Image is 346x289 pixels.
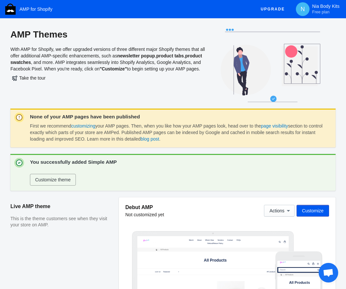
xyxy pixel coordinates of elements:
[30,174,76,186] button: Customize theme
[200,10,226,16] span: What's New
[156,53,184,58] b: product tabs
[262,8,285,18] a: Contact
[5,4,16,15] img: Shop Sheriff Logo
[197,65,264,78] span: All Products
[10,29,205,109] div: With AMP for Shopify, we offer upgraded versions of three different major Shopify themes that all...
[125,204,164,211] h5: Debut AMP
[71,123,95,129] a: customizing
[35,59,96,71] span: All Products
[293,10,305,16] span: FAQs
[319,263,338,282] div: Open chat
[18,10,82,25] a: image
[10,72,47,84] button: Take the tour
[117,53,155,58] b: newsletter popup
[12,75,46,81] span: Take the tour
[30,114,324,120] dt: None of your AMP pages have been published
[18,10,59,25] img: image
[177,10,189,16] span: About
[67,35,94,47] span: All Products
[6,36,18,48] a: Home
[7,2,48,16] img: image
[22,36,48,47] span: All Products
[20,7,52,12] span: AMP for Shopify
[30,123,324,142] dd: First we recommend your AMP pages. Then, when you like how your AMP pages look, head over to the ...
[261,3,285,15] span: Upgrade
[141,136,159,142] a: blog post
[297,205,329,217] button: Customize
[35,177,71,182] span: Customize theme
[10,216,112,228] p: This is the theme customers see when they visit your store on AMP.
[30,159,324,165] dt: You successfully added Simple AMP
[233,8,258,18] a: Vendors
[197,8,229,18] a: What's New
[261,123,288,129] a: page visibility
[302,208,324,213] span: Customize
[153,10,166,16] span: Merch
[264,205,295,217] button: Actions
[100,66,127,71] b: "Customize"
[10,29,205,40] h2: AMP Themes
[204,18,256,27] a: Refund/Return Policy
[270,208,284,213] span: Actions
[17,36,21,47] span: ›
[10,197,112,216] h2: Live AMP theme
[72,86,124,92] label: Sort by
[299,6,306,12] span: N
[256,3,290,15] button: Upgrade
[312,9,329,15] span: Free plan
[113,3,126,16] button: Menu
[3,21,128,33] input: Search
[125,211,164,218] div: Not customized yet
[10,53,202,65] b: product swatches
[118,21,125,33] a: submit search
[30,177,76,182] a: Customize theme
[237,10,255,16] span: Vendors
[173,8,193,18] a: About
[7,2,72,16] a: image
[51,35,63,47] a: Home
[207,19,253,25] span: Refund/Return Policy
[289,8,308,18] a: FAQs
[53,103,70,109] label: Sort by
[63,35,66,47] span: ›
[265,10,282,16] span: Contact
[149,8,170,18] a: Merch
[312,4,339,15] p: Nia Body Kits
[7,112,32,116] span: 447 products
[7,86,59,92] label: Filter by
[7,205,115,214] span: Go to full site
